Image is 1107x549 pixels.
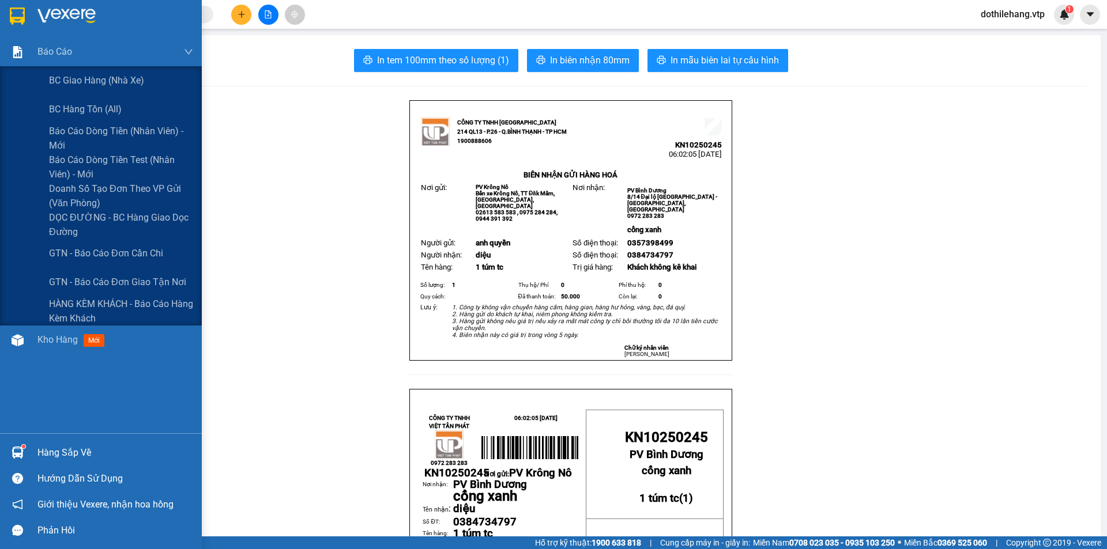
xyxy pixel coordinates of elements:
[658,282,662,288] span: 0
[49,275,186,289] span: GTN - Báo cáo đơn giao tận nơi
[258,5,278,25] button: file-add
[1059,9,1070,20] img: icon-new-feature
[898,540,901,545] span: ⚪️
[617,291,657,302] td: Còn lại:
[627,263,696,271] span: Khách không kê khai
[937,538,987,547] strong: 0369 525 060
[627,225,661,234] span: cổng xanh
[660,536,750,549] span: Cung cấp máy in - giấy in:
[12,525,23,536] span: message
[49,124,193,153] span: Báo cáo dòng tiền (nhân viên) - mới
[184,47,193,56] span: down
[49,102,122,116] span: BC hàng tồn (all)
[49,297,193,325] span: HÀNG KÈM KHÁCH - Báo cáo hàng kèm khách
[484,470,572,478] span: Nơi gửi:
[514,415,558,421] span: 06:02:05 [DATE]
[12,334,24,346] img: warehouse-icon
[1065,5,1074,13] sup: 1
[669,150,722,158] span: 06:02:05 [DATE]
[37,470,193,487] div: Hướng dẫn sử dụng
[49,246,163,260] span: GTN - Báo cáo đơn cần chi
[12,446,24,459] img: warehouse-icon
[37,522,193,539] div: Phản hồi
[452,304,718,339] em: 1. Công ty không vận chuyển hàng cấm, hàng gian, hàng hư hỏng, vàng, bạc, đá quý. 2. Hàng gửi do ...
[536,55,545,66] span: printer
[431,460,468,466] span: 0972 283 283
[12,473,23,484] span: question-circle
[1067,5,1071,13] span: 1
[650,536,652,549] span: |
[1080,5,1100,25] button: caret-down
[22,445,25,448] sup: 1
[647,49,788,72] button: printerIn mẫu biên lai tự cấu hình
[377,53,509,67] span: In tem 100mm theo số lượng (1)
[617,279,657,291] td: Phí thu hộ:
[1085,9,1095,20] span: caret-down
[639,492,679,505] span: 1 túm tc
[972,7,1054,21] span: dothilehang.vtp
[1043,539,1051,547] span: copyright
[12,499,23,510] span: notification
[421,118,450,146] img: logo
[753,536,895,549] span: Miền Nam
[435,430,464,459] img: logo
[627,213,664,219] span: 0972 283 283
[453,516,517,528] span: 0384734797
[561,282,564,288] span: 0
[476,209,558,222] span: 02613 583 583 , 0975 284 284, 0944 391 392
[904,536,987,549] span: Miền Bắc
[423,506,449,513] span: Tên nhận
[561,293,580,300] span: 50.000
[84,334,104,347] span: mới
[624,351,669,357] span: [PERSON_NAME]
[550,53,630,67] span: In biên nhận 80mm
[476,238,510,247] span: anh quyền
[37,44,72,59] span: Báo cáo
[573,263,613,271] span: Trị giá hàng:
[419,279,450,291] td: Số lượng:
[517,291,560,302] td: Đã thanh toán:
[625,429,708,445] span: KN10250245
[264,10,272,18] span: file-add
[517,279,560,291] td: Thụ hộ/ Phí
[354,49,518,72] button: printerIn tem 100mm theo số lượng (1)
[627,187,667,194] span: PV Bình Dương
[421,238,455,247] span: Người gửi:
[476,184,509,190] span: PV Krông Nô
[476,251,491,259] span: diệu
[421,183,447,192] span: Nơi gửi:
[573,183,605,192] span: Nơi nhận:
[453,478,527,491] span: PV Bình Dương
[658,293,662,300] span: 0
[12,46,24,58] img: solution-icon
[291,10,299,18] span: aim
[10,7,25,25] img: logo-vxr
[476,263,503,271] span: 1 túm tc
[996,536,997,549] span: |
[524,171,617,179] strong: BIÊN NHẬN GỬI HÀNG HOÁ
[453,527,493,540] span: 1 túm tc
[231,5,251,25] button: plus
[420,304,438,311] span: Lưu ý:
[424,467,490,479] span: KN10250245
[238,10,246,18] span: plus
[453,502,475,515] span: diệu
[419,291,450,302] td: Quy cách:
[421,263,453,271] span: Tên hàng:
[639,479,693,505] strong: ( )
[683,492,689,505] span: 1
[363,55,372,66] span: printer
[49,153,193,181] span: Báo cáo dòng tiền test (nhân viên) - mới
[627,194,717,213] span: 8/14 Đại lộ [GEOGRAPHIC_DATA] - [GEOGRAPHIC_DATA], [GEOGRAPHIC_DATA]
[675,141,722,149] span: KN10250245
[592,538,641,547] strong: 1900 633 818
[423,480,453,503] td: Nơi nhận:
[535,536,641,549] span: Hỗ trợ kỹ thuật:
[423,529,453,539] td: Tên hàng:
[37,497,174,512] span: Giới thiệu Vexere, nhận hoa hồng
[421,251,462,259] span: Người nhận:
[49,210,193,239] span: DỌC ĐƯỜNG - BC hàng giao dọc đường
[627,251,673,259] span: 0384734797
[527,49,639,72] button: printerIn biên nhận 80mm
[573,251,618,259] span: Số điện thoại:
